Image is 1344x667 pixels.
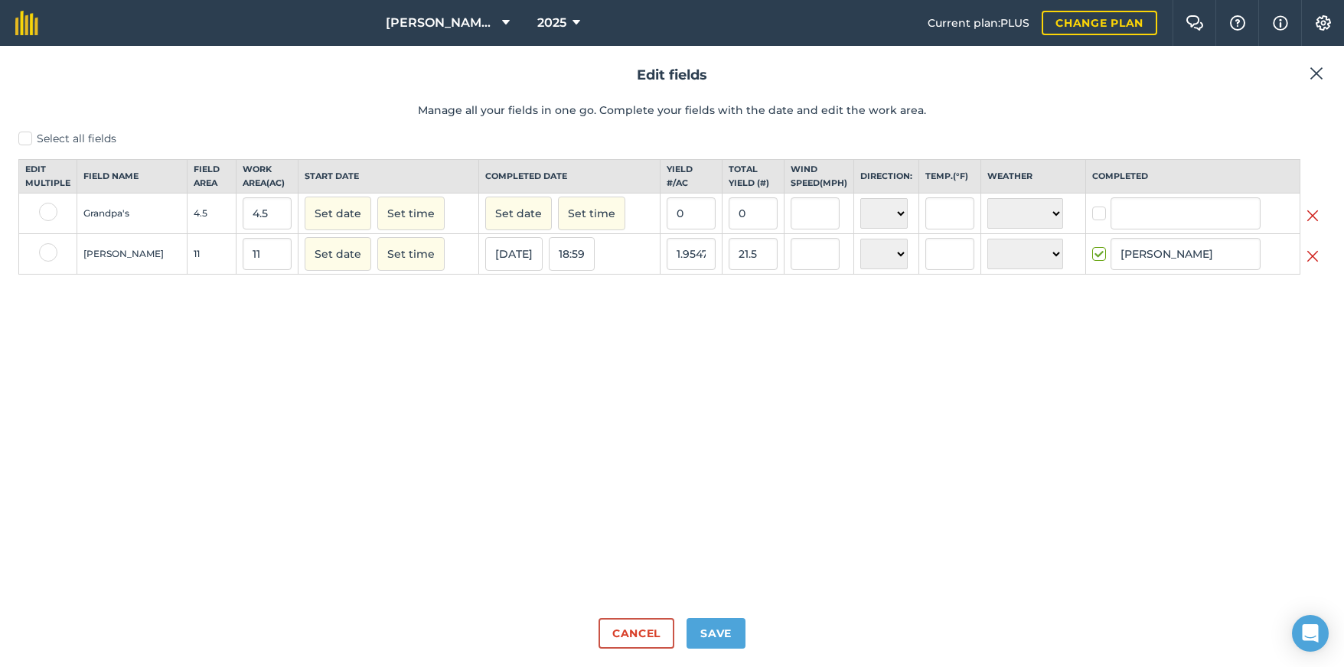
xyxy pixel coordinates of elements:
[298,160,479,194] th: Start date
[237,160,298,194] th: Work area ( Ac )
[386,14,496,32] span: [PERSON_NAME] Farms
[1186,15,1204,31] img: Two speech bubbles overlapping with the left bubble in the forefront
[19,160,77,194] th: Edit multiple
[1042,11,1157,35] a: Change plan
[15,11,38,35] img: fieldmargin Logo
[537,14,566,32] span: 2025
[377,237,445,271] button: Set time
[853,160,918,194] th: Direction:
[928,15,1029,31] span: Current plan : PLUS
[1228,15,1247,31] img: A question mark icon
[305,197,371,230] button: Set date
[660,160,722,194] th: Yield # / Ac
[722,160,784,194] th: Total yield ( # )
[1306,207,1319,225] img: svg+xml;base64,PHN2ZyB4bWxucz0iaHR0cDovL3d3dy53My5vcmcvMjAwMC9zdmciIHdpZHRoPSIyMiIgaGVpZ2h0PSIzMC...
[549,237,595,271] button: 18:59
[1273,14,1288,32] img: svg+xml;base64,PHN2ZyB4bWxucz0iaHR0cDovL3d3dy53My5vcmcvMjAwMC9zdmciIHdpZHRoPSIxNyIgaGVpZ2h0PSIxNy...
[1306,247,1319,265] img: svg+xml;base64,PHN2ZyB4bWxucz0iaHR0cDovL3d3dy53My5vcmcvMjAwMC9zdmciIHdpZHRoPSIyMiIgaGVpZ2h0PSIzMC...
[479,160,660,194] th: Completed date
[784,160,853,194] th: Wind speed ( mph )
[918,160,980,194] th: Temp. ( ° F )
[188,234,237,275] td: 11
[485,237,543,271] button: [DATE]
[77,160,188,194] th: Field name
[77,194,188,234] td: Grandpa's
[687,618,745,649] button: Save
[1314,15,1333,31] img: A cog icon
[599,618,674,649] button: Cancel
[188,160,237,194] th: Field Area
[18,131,1326,147] label: Select all fields
[485,197,552,230] button: Set date
[77,234,188,275] td: [PERSON_NAME]
[188,194,237,234] td: 4.5
[980,160,1085,194] th: Weather
[1085,160,1300,194] th: Completed
[558,197,625,230] button: Set time
[1310,64,1323,83] img: svg+xml;base64,PHN2ZyB4bWxucz0iaHR0cDovL3d3dy53My5vcmcvMjAwMC9zdmciIHdpZHRoPSIyMiIgaGVpZ2h0PSIzMC...
[377,197,445,230] button: Set time
[18,102,1326,119] p: Manage all your fields in one go. Complete your fields with the date and edit the work area.
[1292,615,1329,652] div: Open Intercom Messenger
[18,64,1326,86] h2: Edit fields
[305,237,371,271] button: Set date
